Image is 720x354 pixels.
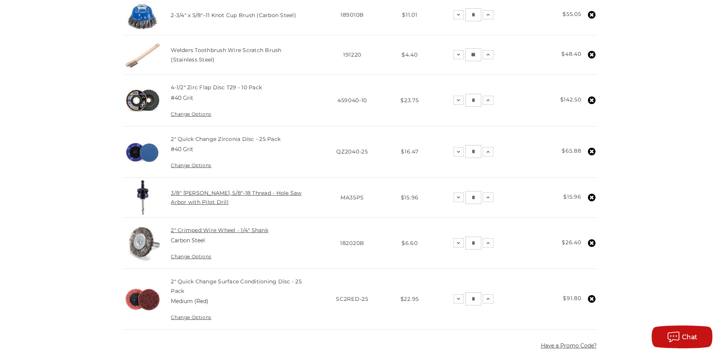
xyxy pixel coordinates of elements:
strong: $26.40 [562,239,581,246]
strong: $65.88 [562,147,581,154]
span: MA35PS [340,194,364,201]
input: 3/8" Hex Shank, 5/8"-18 Thread - Hole Saw Arbor with Pilot Drill Quantity: [465,191,481,204]
dd: Medium (Red) [171,297,208,305]
strong: $55.05 [562,11,581,17]
a: 2-3/4″ x 5/8″–11 Knot Cup Brush (Carbon Steel) [171,12,296,19]
strong: $91.80 [563,295,581,302]
span: $15.96 [401,194,419,201]
a: Change Options [171,111,211,117]
img: 4-1/2" Zirc Flap Disc T29 - 10 Pack [124,82,162,120]
img: 2" Quick Change Zirconia Disc - 25 Pack [124,133,162,171]
a: Change Options [171,314,211,320]
a: Change Options [171,254,211,259]
a: Welders Toothbrush Wire Scratch Brush (Stainless Steel) [171,47,281,63]
span: 191220 [343,51,361,58]
dd: #40 Grit [171,94,193,102]
input: 2" Crimped Wire Wheel - 1/4" Shank Quantity: [465,237,481,250]
strong: $15.96 [563,193,581,200]
a: 4-1/2" Zirc Flap Disc T29 - 10 Pack [171,84,262,91]
img: Stainless Steel Welders Toothbrush [124,36,162,74]
input: Welders Toothbrush Wire Scratch Brush (Stainless Steel) Quantity: [465,48,481,61]
img: 2" Quick Change Surface Conditioning Disc - 25 Pack [124,280,162,318]
a: 2" Quick Change Surface Conditioning Disc - 25 Pack [171,278,302,294]
strong: $142.50 [560,96,581,103]
input: 2" Quick Change Zirconia Disc - 25 Pack Quantity: [465,145,481,158]
span: $11.01 [402,11,417,18]
img: 3/8" Hex Shank Arbor with 5/8-18 thread for hole saws [124,179,162,217]
input: 2" Quick Change Surface Conditioning Disc - 25 Pack Quantity: [465,292,481,305]
button: Have a Promo Code? [541,342,597,350]
button: Chat [652,326,712,348]
span: $22.95 [400,296,419,302]
span: $23.75 [400,97,419,104]
img: Crimped Wire Wheel with Shank [124,224,162,262]
span: $6.60 [402,240,418,247]
input: 4-1/2" Zirc Flap Disc T29 - 10 Pack Quantity: [465,94,481,107]
dd: Carbon Steel [171,237,205,245]
span: SC2RED-25 [336,296,368,302]
strong: $48.40 [561,51,581,57]
a: 2" Quick Change Zirconia Disc - 25 Pack [171,136,280,142]
span: 182020B [340,240,364,247]
a: 2" Crimped Wire Wheel - 1/4" Shank [171,227,268,234]
span: 459040-10 [337,97,367,104]
span: QZ2040-25 [336,148,368,155]
span: $4.40 [402,51,418,58]
dd: #40 Grit [171,145,193,153]
a: Change Options [171,163,211,168]
input: 2-3/4″ x 5/8″–11 Knot Cup Brush (Carbon Steel) Quantity: [465,8,481,21]
span: $16.47 [401,148,418,155]
span: Chat [682,333,698,341]
a: 3/8" [PERSON_NAME], 5/8"-18 Thread - Hole Saw Arbor with Pilot Drill [171,190,301,205]
span: 189010B [340,11,364,18]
